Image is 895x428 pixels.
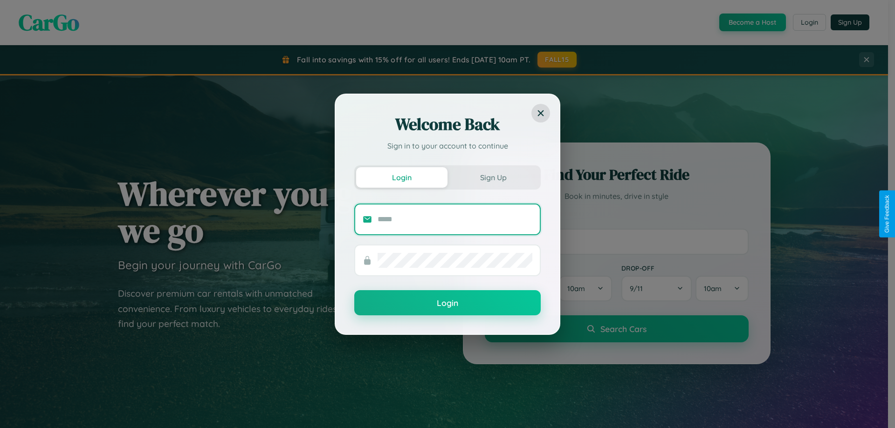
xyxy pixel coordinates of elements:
[884,195,890,233] div: Give Feedback
[354,140,541,151] p: Sign in to your account to continue
[356,167,447,188] button: Login
[354,113,541,136] h2: Welcome Back
[354,290,541,315] button: Login
[447,167,539,188] button: Sign Up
